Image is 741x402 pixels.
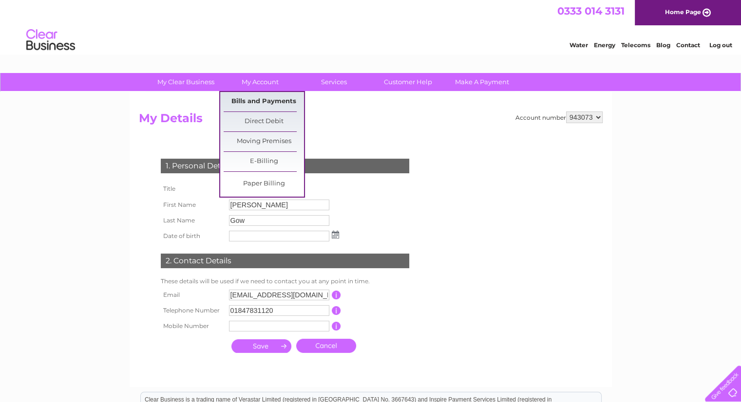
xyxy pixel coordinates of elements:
[141,5,601,47] div: Clear Business is a trading name of Verastar Limited (registered in [GEOGRAPHIC_DATA] No. 3667643...
[231,339,291,353] input: Submit
[224,132,304,151] a: Moving Premises
[158,197,227,213] th: First Name
[332,291,341,299] input: Information
[224,152,304,171] a: E-Billing
[161,159,409,173] div: 1. Personal Details
[332,322,341,330] input: Information
[709,41,732,49] a: Log out
[296,339,356,353] a: Cancel
[158,303,227,318] th: Telephone Number
[332,231,339,238] img: ...
[294,73,374,91] a: Services
[676,41,700,49] a: Contact
[515,111,603,123] div: Account number
[139,111,603,130] h2: My Details
[158,181,227,197] th: Title
[161,254,409,268] div: 2. Contact Details
[220,73,300,91] a: My Account
[594,41,615,49] a: Energy
[158,287,227,303] th: Email
[158,318,227,334] th: Mobile Number
[158,228,227,244] th: Date of birth
[224,174,304,194] a: Paper Billing
[146,73,226,91] a: My Clear Business
[158,213,227,228] th: Last Name
[557,5,625,17] a: 0333 014 3131
[224,92,304,111] a: Bills and Payments
[621,41,650,49] a: Telecoms
[570,41,588,49] a: Water
[656,41,670,49] a: Blog
[442,73,522,91] a: Make A Payment
[158,275,412,287] td: These details will be used if we need to contact you at any point in time.
[26,25,76,55] img: logo.png
[332,306,341,315] input: Information
[224,112,304,131] a: Direct Debit
[368,73,448,91] a: Customer Help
